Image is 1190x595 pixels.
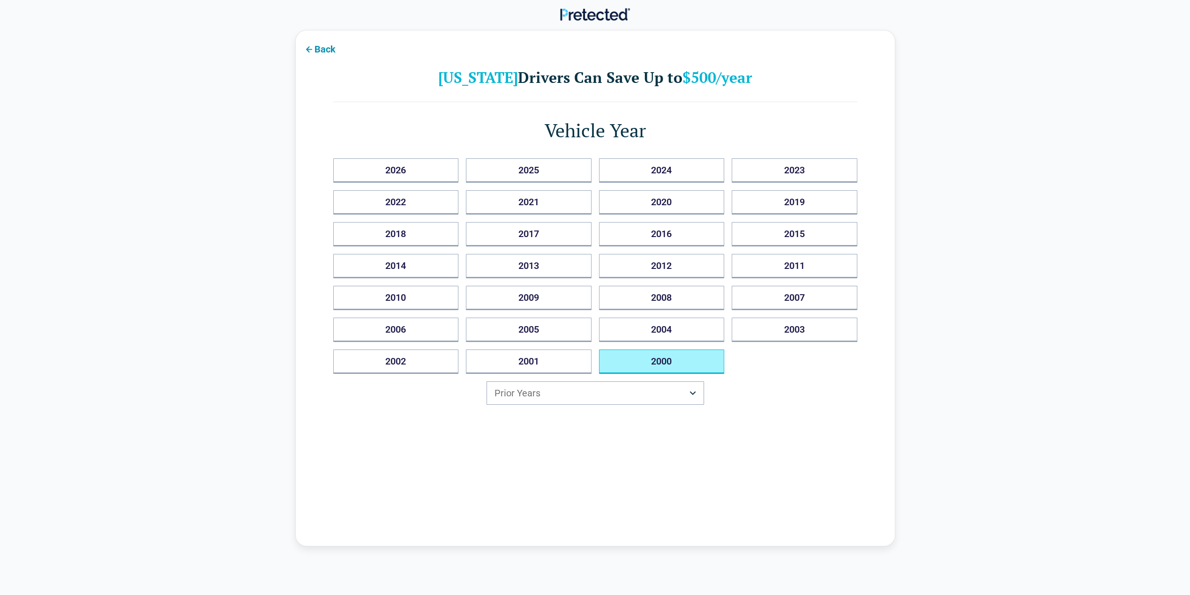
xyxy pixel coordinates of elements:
button: 2005 [466,318,591,342]
button: 2019 [732,190,857,215]
button: 2018 [333,222,459,246]
button: 2022 [333,190,459,215]
button: 2010 [333,286,459,310]
button: 2006 [333,318,459,342]
button: 2003 [732,318,857,342]
button: 2016 [599,222,725,246]
b: $500/year [682,67,752,87]
h2: Drivers Can Save Up to [333,68,857,87]
button: 2013 [466,254,591,278]
button: 2011 [732,254,857,278]
button: 2015 [732,222,857,246]
button: 2009 [466,286,591,310]
button: 2023 [732,158,857,183]
button: 2002 [333,350,459,374]
button: 2007 [732,286,857,310]
button: 2024 [599,158,725,183]
button: Back [296,38,343,59]
button: 2012 [599,254,725,278]
button: 2004 [599,318,725,342]
button: 2008 [599,286,725,310]
b: [US_STATE] [438,67,518,87]
button: 2021 [466,190,591,215]
button: 2000 [599,350,725,374]
button: Prior Years [486,381,704,405]
button: 2017 [466,222,591,246]
button: 2026 [333,158,459,183]
h1: Vehicle Year [333,117,857,143]
button: 2014 [333,254,459,278]
button: 2020 [599,190,725,215]
button: 2025 [466,158,591,183]
button: 2001 [466,350,591,374]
